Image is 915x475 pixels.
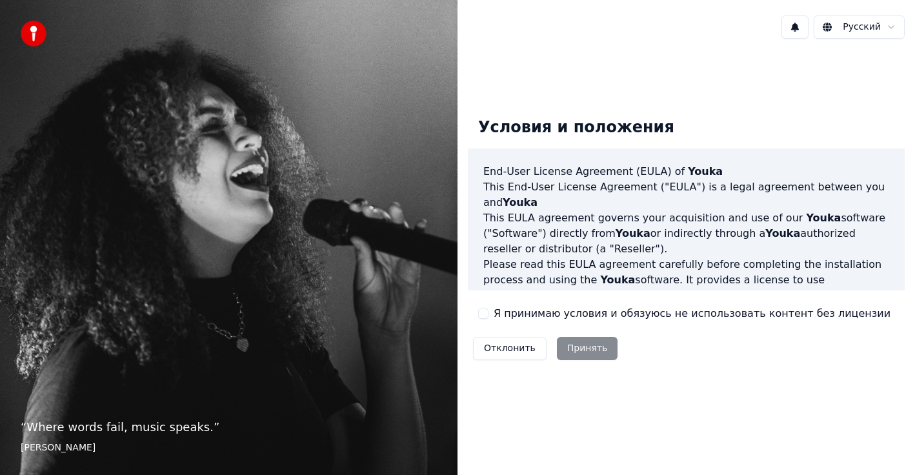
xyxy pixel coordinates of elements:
[483,179,889,210] p: This End-User License Agreement ("EULA") is a legal agreement between you and
[616,227,650,239] span: Youka
[468,107,685,148] div: Условия и положения
[21,21,46,46] img: youka
[483,164,889,179] h3: End-User License Agreement (EULA) of
[806,212,841,224] span: Youka
[21,418,437,436] p: “ Where words fail, music speaks. ”
[600,274,635,286] span: Youka
[765,227,800,239] span: Youka
[500,289,535,301] span: Youka
[688,165,723,177] span: Youka
[21,441,437,454] footer: [PERSON_NAME]
[473,337,547,360] button: Отклонить
[483,257,889,319] p: Please read this EULA agreement carefully before completing the installation process and using th...
[494,306,890,321] label: Я принимаю условия и обязуюсь не использовать контент без лицензии
[483,210,889,257] p: This EULA agreement governs your acquisition and use of our software ("Software") directly from o...
[503,196,538,208] span: Youka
